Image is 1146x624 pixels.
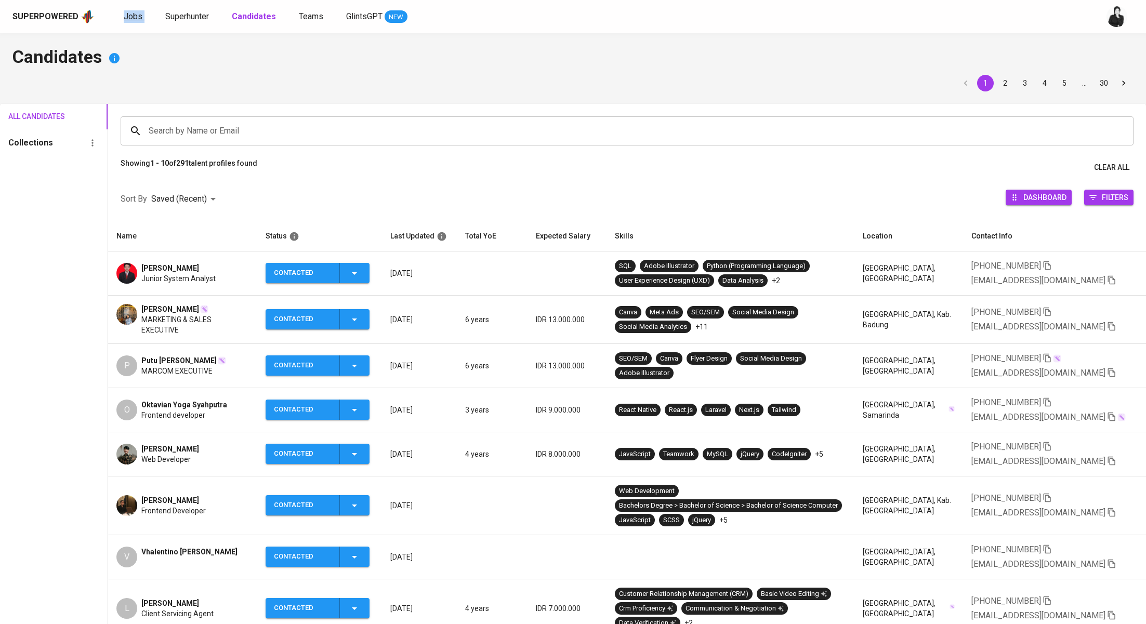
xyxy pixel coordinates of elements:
[266,444,370,464] button: Contacted
[971,275,1105,285] span: [EMAIL_ADDRESS][DOMAIN_NAME]
[739,405,759,415] div: Next.js
[740,354,802,364] div: Social Media Design
[660,354,678,364] div: Canva
[1006,190,1072,205] button: Dashboard
[854,221,963,251] th: Location
[644,261,694,271] div: Adobe Illustrator
[719,515,728,525] p: +5
[536,361,598,371] p: IDR 13.000.000
[1084,190,1134,205] button: Filters
[619,354,648,364] div: SEO/SEM
[863,400,955,420] div: [GEOGRAPHIC_DATA], Samarinda
[536,603,598,614] p: IDR 7.000.000
[1102,190,1128,204] span: Filters
[1023,190,1066,204] span: Dashboard
[465,314,519,325] p: 6 years
[390,405,449,415] p: [DATE]
[732,308,794,317] div: Social Media Design
[274,309,331,329] div: Contacted
[274,444,331,464] div: Contacted
[382,221,457,251] th: Last Updated
[116,444,137,464] img: fbd4dd88fe014e59f9ee0a362fef248e.jpg
[274,547,331,567] div: Contacted
[346,11,383,21] span: GlintsGPT
[141,444,199,454] span: [PERSON_NAME]
[619,589,748,599] div: Customer Relationship Management (CRM)
[465,449,519,459] p: 4 years
[165,10,211,23] a: Superhunter
[266,309,370,329] button: Contacted
[695,322,708,332] p: +11
[863,355,955,376] div: [GEOGRAPHIC_DATA], [GEOGRAPHIC_DATA]
[619,604,673,614] div: Crm Proficiency
[1036,75,1053,91] button: Go to page 4
[116,547,137,567] div: V
[116,304,137,325] img: f1326a3b2421b8c5d120acaf1541938f.jpg
[141,598,199,608] span: [PERSON_NAME]
[141,454,191,464] span: Web Developer
[663,449,694,459] div: Teamwork
[619,322,687,332] div: Social Media Analytics
[949,406,955,412] img: magic_wand.svg
[141,506,206,516] span: Frontend Developer
[1117,413,1126,421] img: magic_wand.svg
[536,405,598,415] p: IDR 9.000.000
[741,449,759,459] div: jQuery
[863,598,955,619] div: [GEOGRAPHIC_DATA], [GEOGRAPHIC_DATA]
[218,356,226,365] img: magic_wand.svg
[536,314,598,325] p: IDR 13.000.000
[619,515,651,525] div: JavaScript
[12,11,78,23] div: Superpowered
[141,410,205,420] span: Frontend developer
[722,276,763,286] div: Data Analysis
[619,486,675,496] div: Web Development
[956,75,1134,91] nav: pagination navigation
[971,610,1105,620] span: [EMAIL_ADDRESS][DOMAIN_NAME]
[116,495,137,516] img: 18cf1ba524d54817f5e838e952d500f9.jpeg
[863,309,955,330] div: [GEOGRAPHIC_DATA], Kab. Badung
[465,603,519,614] p: 4 years
[772,275,780,286] p: +2
[116,263,137,284] img: d26ff78cd06df37184aa2127836d8353.jpg
[607,221,854,251] th: Skills
[971,508,1105,517] span: [EMAIL_ADDRESS][DOMAIN_NAME]
[1056,75,1073,91] button: Go to page 5
[266,263,370,283] button: Contacted
[863,263,955,284] div: [GEOGRAPHIC_DATA], [GEOGRAPHIC_DATA]
[151,193,207,205] p: Saved (Recent)
[141,314,248,335] span: MARKETING & SALES EXECUTIVE
[971,456,1105,466] span: [EMAIL_ADDRESS][DOMAIN_NAME]
[977,75,994,91] button: page 1
[141,400,227,410] span: Oktavian Yoga Syahputra
[863,495,955,516] div: [GEOGRAPHIC_DATA], Kab. [GEOGRAPHIC_DATA]
[12,46,1134,71] h4: Candidates
[619,261,631,271] div: SQL
[274,400,331,420] div: Contacted
[971,397,1041,407] span: [PHONE_NUMBER]
[116,400,137,420] div: O
[266,547,370,567] button: Contacted
[663,515,680,525] div: SCSS
[691,308,720,317] div: SEO/SEM
[390,361,449,371] p: [DATE]
[971,559,1105,569] span: [EMAIL_ADDRESS][DOMAIN_NAME]
[176,159,189,167] b: 291
[266,355,370,376] button: Contacted
[457,221,528,251] th: Total YoE
[1094,161,1129,174] span: Clear All
[971,353,1041,363] span: [PHONE_NUMBER]
[346,10,407,23] a: GlintsGPT NEW
[465,361,519,371] p: 6 years
[390,603,449,614] p: [DATE]
[200,305,208,313] img: magic_wand.svg
[141,304,199,314] span: [PERSON_NAME]
[390,500,449,511] p: [DATE]
[691,354,728,364] div: Flyer Design
[963,221,1146,251] th: Contact Info
[232,11,276,21] b: Candidates
[299,11,323,21] span: Teams
[997,75,1013,91] button: Go to page 2
[390,268,449,278] p: [DATE]
[971,307,1041,317] span: [PHONE_NUMBER]
[707,261,806,271] div: Python (Programming Language)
